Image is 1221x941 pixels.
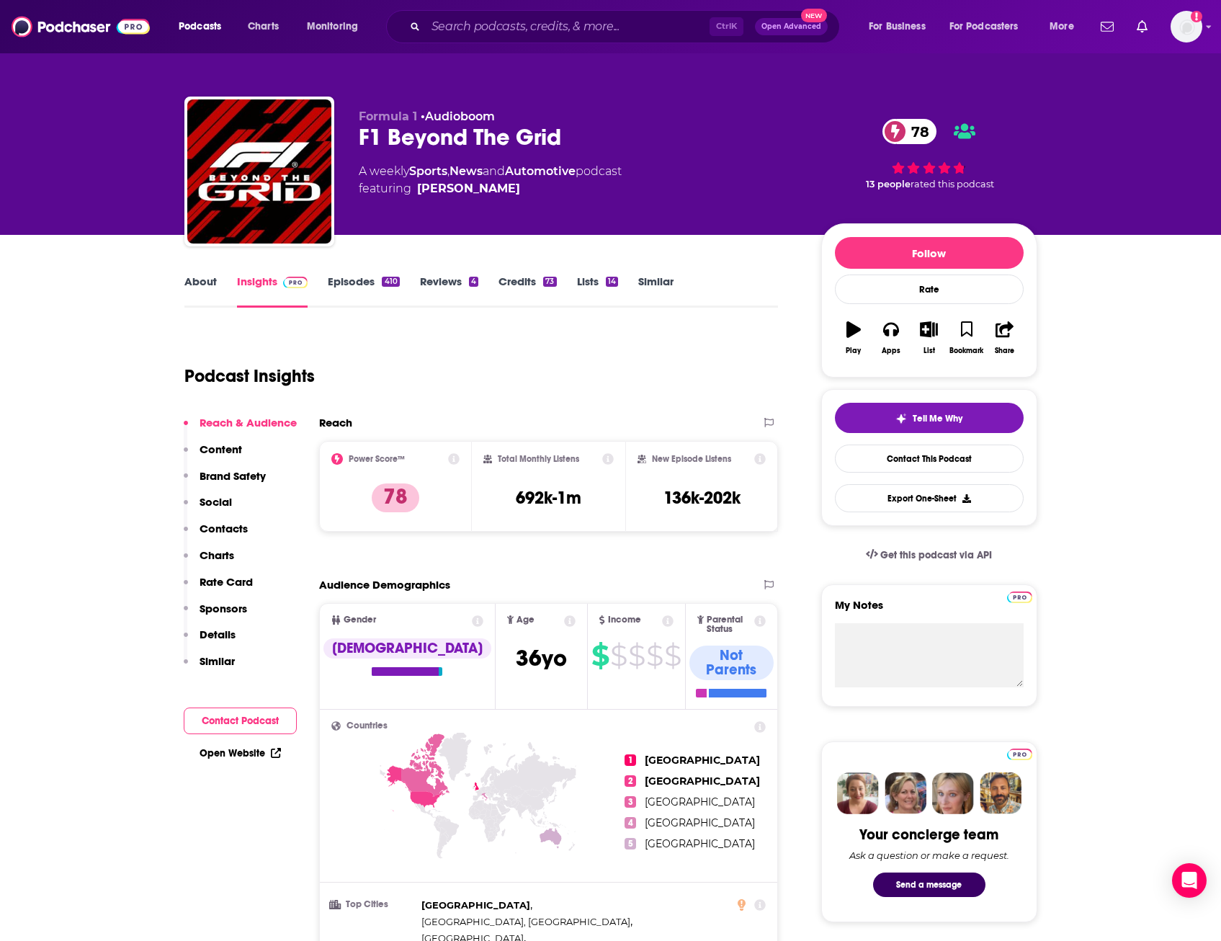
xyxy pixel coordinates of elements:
[331,900,416,909] h3: Top Cities
[646,644,663,667] span: $
[200,416,297,429] p: Reach & Audience
[910,312,947,364] button: List
[184,628,236,654] button: Details
[179,17,221,37] span: Podcasts
[873,873,985,897] button: Send a message
[319,578,450,592] h2: Audience Demographics
[184,654,235,681] button: Similar
[1171,11,1202,43] span: Logged in as alisontucker
[1191,11,1202,22] svg: Add a profile image
[923,347,935,355] div: List
[625,817,636,829] span: 4
[801,9,827,22] span: New
[645,816,755,829] span: [GEOGRAPHIC_DATA]
[319,416,352,429] h2: Reach
[184,522,248,548] button: Contacts
[949,17,1019,37] span: For Podcasters
[980,772,1021,814] img: Jon Profile
[835,403,1024,433] button: tell me why sparkleTell Me Why
[421,110,495,123] span: •
[248,17,279,37] span: Charts
[835,598,1024,623] label: My Notes
[1172,863,1207,898] div: Open Intercom Messenger
[409,164,447,178] a: Sports
[995,347,1014,355] div: Share
[200,628,236,641] p: Details
[297,15,377,38] button: open menu
[645,837,755,850] span: [GEOGRAPHIC_DATA]
[645,754,760,767] span: [GEOGRAPHIC_DATA]
[625,754,636,766] span: 1
[625,775,636,787] span: 2
[200,747,281,759] a: Open Website
[835,484,1024,512] button: Export One-Sheet
[200,495,232,509] p: Social
[359,180,622,197] span: featuring
[866,179,911,189] span: 13 people
[608,615,641,625] span: Income
[606,277,618,287] div: 14
[859,15,944,38] button: open menu
[372,483,419,512] p: 78
[498,275,556,308] a: Credits73
[1050,17,1074,37] span: More
[469,277,478,287] div: 4
[184,495,232,522] button: Social
[307,17,358,37] span: Monitoring
[184,416,297,442] button: Reach & Audience
[1039,15,1092,38] button: open menu
[346,721,388,731] span: Countries
[645,795,755,808] span: [GEOGRAPHIC_DATA]
[940,15,1039,38] button: open menu
[421,899,530,911] span: [GEOGRAPHIC_DATA]
[835,445,1024,473] a: Contact This Podcast
[184,548,234,575] button: Charts
[516,644,567,672] span: 36 yo
[849,849,1009,861] div: Ask a question or make a request.
[885,772,926,814] img: Barbara Profile
[483,164,505,178] span: and
[498,454,579,464] h2: Total Monthly Listens
[359,110,417,123] span: Formula 1
[638,275,674,308] a: Similar
[425,110,495,123] a: Audioboom
[238,15,287,38] a: Charts
[755,18,828,35] button: Open AdvancedNew
[323,638,491,659] div: [DEMOGRAPHIC_DATA]
[400,10,854,43] div: Search podcasts, credits, & more...
[421,916,630,927] span: [GEOGRAPHIC_DATA], [GEOGRAPHIC_DATA]
[184,575,253,602] button: Rate Card
[895,413,907,424] img: tell me why sparkle
[880,549,992,561] span: Get this podcast via API
[200,442,242,456] p: Content
[625,838,636,849] span: 5
[200,469,266,483] p: Brand Safety
[200,522,248,535] p: Contacts
[932,772,974,814] img: Jules Profile
[1007,746,1032,760] a: Pro website
[184,275,217,308] a: About
[1171,11,1202,43] img: User Profile
[349,454,405,464] h2: Power Score™
[707,615,752,634] span: Parental Status
[200,654,235,668] p: Similar
[184,708,297,734] button: Contact Podcast
[200,602,247,615] p: Sponsors
[200,575,253,589] p: Rate Card
[1007,592,1032,603] img: Podchaser Pro
[543,277,556,287] div: 73
[846,347,861,355] div: Play
[184,602,247,628] button: Sponsors
[897,119,936,144] span: 78
[882,119,936,144] a: 78
[359,163,622,197] div: A weekly podcast
[421,897,532,914] span: ,
[1007,749,1032,760] img: Podchaser Pro
[913,413,962,424] span: Tell Me Why
[645,775,760,788] span: [GEOGRAPHIC_DATA]
[187,99,331,244] img: F1 Beyond The Grid
[949,347,983,355] div: Bookmark
[169,15,240,38] button: open menu
[911,179,994,189] span: rated this podcast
